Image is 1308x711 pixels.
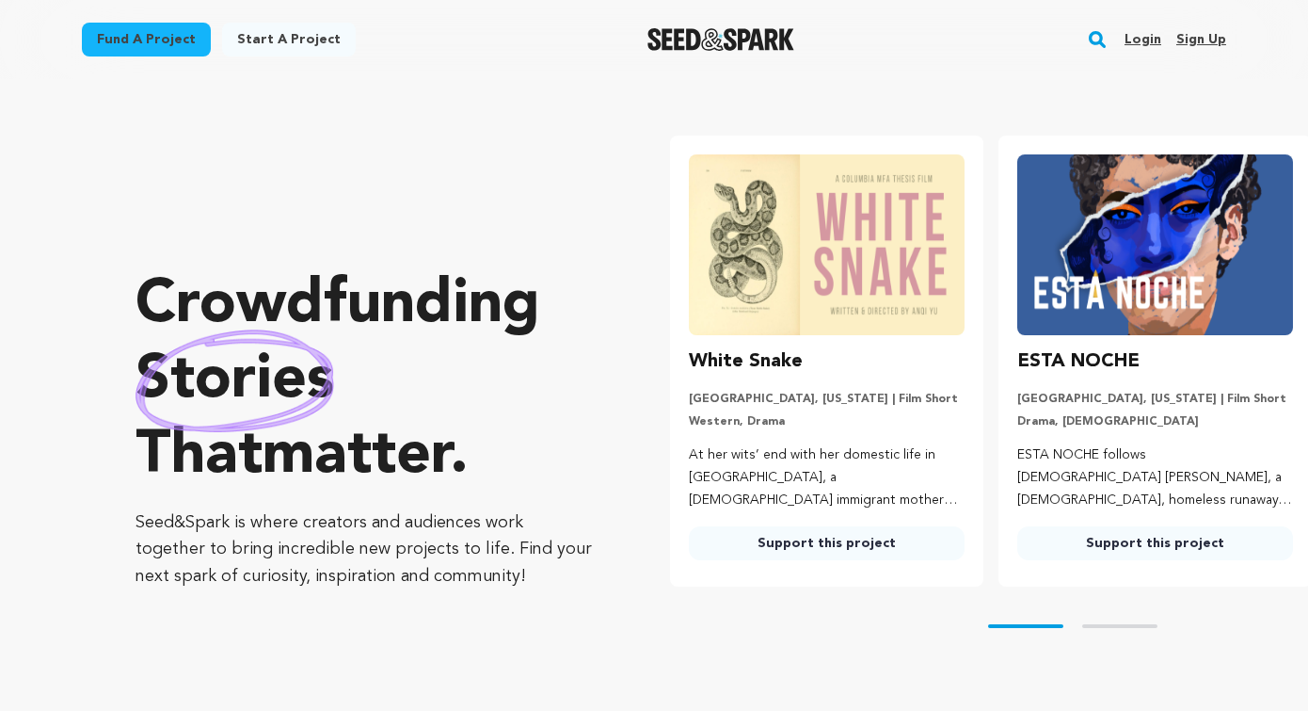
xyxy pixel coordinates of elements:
img: White Snake image [689,154,965,335]
a: Seed&Spark Homepage [647,28,795,51]
p: Seed&Spark is where creators and audiences work together to bring incredible new projects to life... [136,509,595,590]
h3: ESTA NOCHE [1017,347,1140,377]
img: hand sketched image [136,330,334,432]
p: At her wits’ end with her domestic life in [GEOGRAPHIC_DATA], a [DEMOGRAPHIC_DATA] immigrant moth... [689,444,965,511]
p: [GEOGRAPHIC_DATA], [US_STATE] | Film Short [689,392,965,407]
a: Support this project [689,526,965,560]
p: Western, Drama [689,414,965,429]
a: Start a project [222,23,356,57]
p: ESTA NOCHE follows [DEMOGRAPHIC_DATA] [PERSON_NAME], a [DEMOGRAPHIC_DATA], homeless runaway, conf... [1017,444,1293,511]
span: matter [263,427,450,487]
img: ESTA NOCHE image [1017,154,1293,335]
a: Fund a project [82,23,211,57]
a: Sign up [1176,24,1226,55]
p: [GEOGRAPHIC_DATA], [US_STATE] | Film Short [1017,392,1293,407]
h3: White Snake [689,347,803,377]
a: Support this project [1017,526,1293,560]
a: Login [1125,24,1161,55]
p: Crowdfunding that . [136,268,595,494]
p: Drama, [DEMOGRAPHIC_DATA] [1017,414,1293,429]
img: Seed&Spark Logo Dark Mode [647,28,795,51]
